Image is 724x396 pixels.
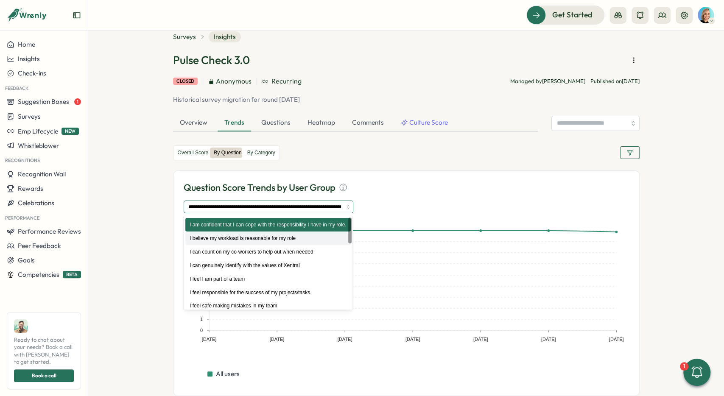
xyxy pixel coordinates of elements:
[14,369,74,382] button: Book a call
[18,256,35,264] span: Goals
[185,245,351,259] div: I can count on my co-workers to help out when needed
[74,98,81,105] span: 1
[337,337,352,342] text: [DATE]
[18,199,54,207] span: Celebrations
[14,336,74,366] span: Ready to chat about your needs? Book a call with [PERSON_NAME] to get started.
[254,114,297,131] div: Questions
[698,7,714,23] img: Sarah Sohnle
[185,299,351,313] div: I feel safe making mistakes in my team.
[245,148,278,158] label: By Category
[680,362,688,371] div: 1
[14,319,28,333] img: Ali Khan
[209,31,241,42] span: Insights
[185,286,351,299] div: I feel responsible for the success of my projects/tasks.
[63,271,81,278] span: BETA
[211,148,244,158] label: By Question
[18,142,59,150] span: Whistleblower
[510,78,585,85] p: Managed by
[541,337,556,342] text: [DATE]
[683,359,710,386] button: 1
[218,114,251,131] div: Trends
[200,317,202,322] text: 1
[18,98,69,106] span: Suggestion Boxes
[394,114,455,131] a: Culture Score
[18,242,61,250] span: Peer Feedback
[185,259,351,272] div: I can genuinely identify with the values of Xentral
[18,271,59,279] span: Competencies
[473,337,488,342] text: [DATE]
[18,112,41,120] span: Surveys
[201,337,216,342] text: [DATE]
[609,337,624,342] text: [DATE]
[216,369,240,379] span: All users
[405,337,420,342] text: [DATE]
[32,370,56,382] span: Book a call
[184,181,335,194] h3: Question Score Trends by User Group
[18,69,46,77] span: Check-ins
[173,78,198,85] div: closed
[173,114,214,131] div: Overview
[185,272,351,286] div: I feel I am part of a team
[301,114,342,131] div: Heatmap
[622,78,640,84] span: [DATE]
[345,114,391,131] div: Comments
[61,128,79,135] span: NEW
[18,127,58,135] span: Emp Lifecycle
[409,118,448,127] span: Culture Score
[173,95,640,104] div: Historical survey migration for round [DATE]
[73,11,81,20] button: Expand sidebar
[173,32,196,42] a: Surveys
[185,231,351,245] div: I believe my workload is reasonable for my role
[200,328,202,333] text: 0
[18,184,43,192] span: Rewards
[175,148,211,158] label: Overall Score
[552,9,592,20] span: Get Started
[216,76,252,86] span: Anonymous
[185,218,351,231] div: I am confident that I can cope with the responsibility I have in my role.
[526,6,604,24] button: Get Started
[269,337,284,342] text: [DATE]
[590,78,640,85] p: Published on
[542,78,585,84] span: [PERSON_NAME]
[18,170,66,178] span: Recognition Wall
[18,227,81,235] span: Performance Reviews
[271,76,302,86] span: Recurring
[173,53,250,67] h1: Pulse Check 3.0
[18,55,40,63] span: Insights
[18,40,35,48] span: Home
